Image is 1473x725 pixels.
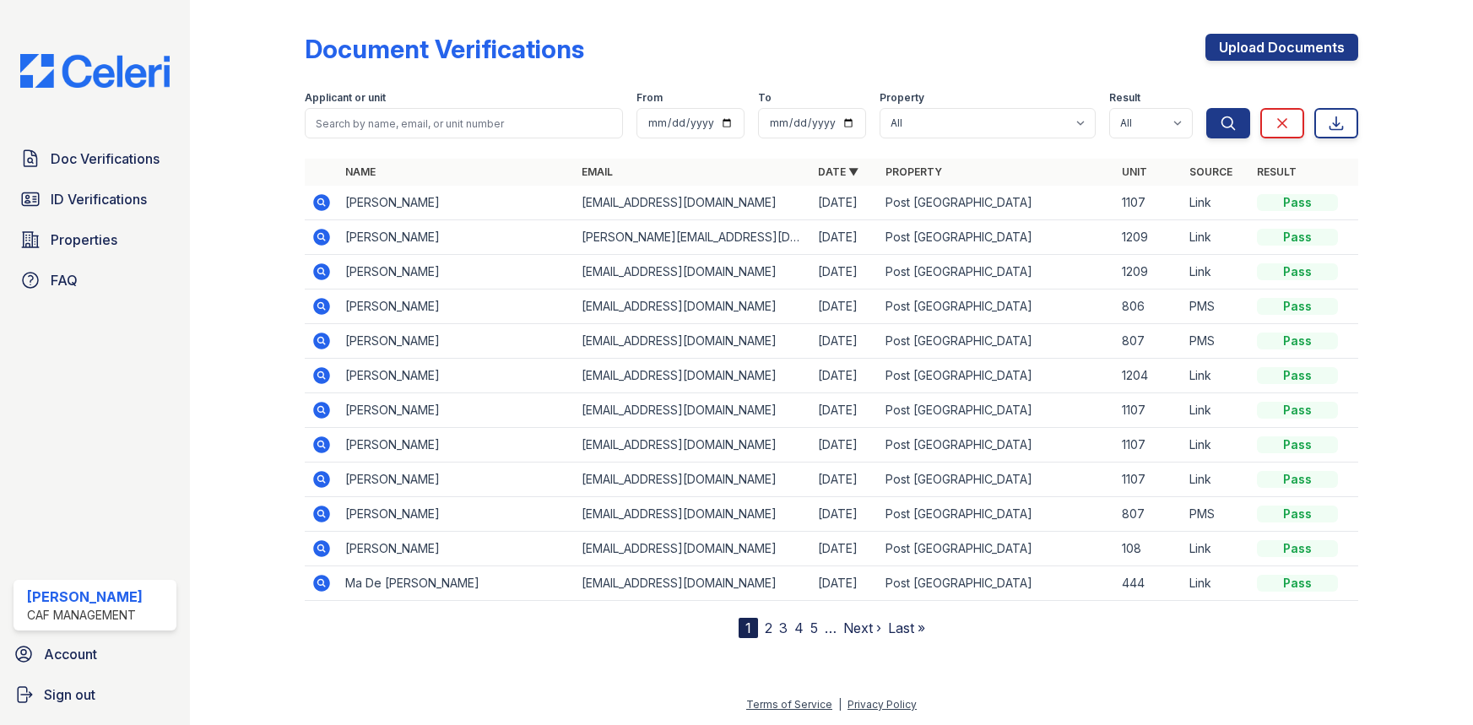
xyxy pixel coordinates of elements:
[779,619,788,636] a: 3
[880,91,924,105] label: Property
[1257,333,1338,349] div: Pass
[879,393,1115,428] td: Post [GEOGRAPHIC_DATA]
[879,255,1115,289] td: Post [GEOGRAPHIC_DATA]
[1183,220,1250,255] td: Link
[739,618,758,638] div: 1
[1257,229,1338,246] div: Pass
[1257,263,1338,280] div: Pass
[51,189,147,209] span: ID Verifications
[879,428,1115,463] td: Post [GEOGRAPHIC_DATA]
[44,644,97,664] span: Account
[1115,255,1183,289] td: 1209
[811,186,879,220] td: [DATE]
[1115,393,1183,428] td: 1107
[818,165,858,178] a: Date ▼
[1257,194,1338,211] div: Pass
[1257,471,1338,488] div: Pass
[1189,165,1232,178] a: Source
[811,393,879,428] td: [DATE]
[7,637,183,671] a: Account
[1122,165,1147,178] a: Unit
[338,566,575,601] td: Ma De [PERSON_NAME]
[7,54,183,88] img: CE_Logo_Blue-a8612792a0a2168367f1c8372b55b34899dd931a85d93a1a3d3e32e68fde9ad4.png
[888,619,925,636] a: Last »
[1115,186,1183,220] td: 1107
[51,149,160,169] span: Doc Verifications
[575,289,811,324] td: [EMAIL_ADDRESS][DOMAIN_NAME]
[305,108,623,138] input: Search by name, email, or unit number
[811,324,879,359] td: [DATE]
[345,165,376,178] a: Name
[879,289,1115,324] td: Post [GEOGRAPHIC_DATA]
[1183,289,1250,324] td: PMS
[575,359,811,393] td: [EMAIL_ADDRESS][DOMAIN_NAME]
[338,359,575,393] td: [PERSON_NAME]
[14,223,176,257] a: Properties
[1183,463,1250,497] td: Link
[843,619,881,636] a: Next ›
[338,428,575,463] td: [PERSON_NAME]
[1115,359,1183,393] td: 1204
[1183,532,1250,566] td: Link
[1257,540,1338,557] div: Pass
[1115,566,1183,601] td: 444
[1115,220,1183,255] td: 1209
[27,587,143,607] div: [PERSON_NAME]
[811,532,879,566] td: [DATE]
[811,566,879,601] td: [DATE]
[338,393,575,428] td: [PERSON_NAME]
[1257,402,1338,419] div: Pass
[1183,359,1250,393] td: Link
[879,359,1115,393] td: Post [GEOGRAPHIC_DATA]
[338,186,575,220] td: [PERSON_NAME]
[1115,497,1183,532] td: 807
[27,607,143,624] div: CAF Management
[575,532,811,566] td: [EMAIL_ADDRESS][DOMAIN_NAME]
[1257,436,1338,453] div: Pass
[575,463,811,497] td: [EMAIL_ADDRESS][DOMAIN_NAME]
[575,324,811,359] td: [EMAIL_ADDRESS][DOMAIN_NAME]
[575,566,811,601] td: [EMAIL_ADDRESS][DOMAIN_NAME]
[848,698,917,711] a: Privacy Policy
[1183,393,1250,428] td: Link
[338,532,575,566] td: [PERSON_NAME]
[811,463,879,497] td: [DATE]
[1115,532,1183,566] td: 108
[338,289,575,324] td: [PERSON_NAME]
[575,186,811,220] td: [EMAIL_ADDRESS][DOMAIN_NAME]
[1183,255,1250,289] td: Link
[1257,367,1338,384] div: Pass
[794,619,804,636] a: 4
[811,428,879,463] td: [DATE]
[1257,298,1338,315] div: Pass
[305,91,386,105] label: Applicant or unit
[14,263,176,297] a: FAQ
[1183,497,1250,532] td: PMS
[1115,463,1183,497] td: 1107
[338,463,575,497] td: [PERSON_NAME]
[811,497,879,532] td: [DATE]
[575,497,811,532] td: [EMAIL_ADDRESS][DOMAIN_NAME]
[1183,186,1250,220] td: Link
[575,393,811,428] td: [EMAIL_ADDRESS][DOMAIN_NAME]
[1257,575,1338,592] div: Pass
[575,255,811,289] td: [EMAIL_ADDRESS][DOMAIN_NAME]
[44,684,95,705] span: Sign out
[879,532,1115,566] td: Post [GEOGRAPHIC_DATA]
[338,324,575,359] td: [PERSON_NAME]
[1183,324,1250,359] td: PMS
[1257,506,1338,522] div: Pass
[811,255,879,289] td: [DATE]
[746,698,832,711] a: Terms of Service
[14,142,176,176] a: Doc Verifications
[338,255,575,289] td: [PERSON_NAME]
[338,220,575,255] td: [PERSON_NAME]
[765,619,772,636] a: 2
[879,220,1115,255] td: Post [GEOGRAPHIC_DATA]
[582,165,613,178] a: Email
[1183,428,1250,463] td: Link
[51,270,78,290] span: FAQ
[838,698,842,711] div: |
[885,165,942,178] a: Property
[758,91,772,105] label: To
